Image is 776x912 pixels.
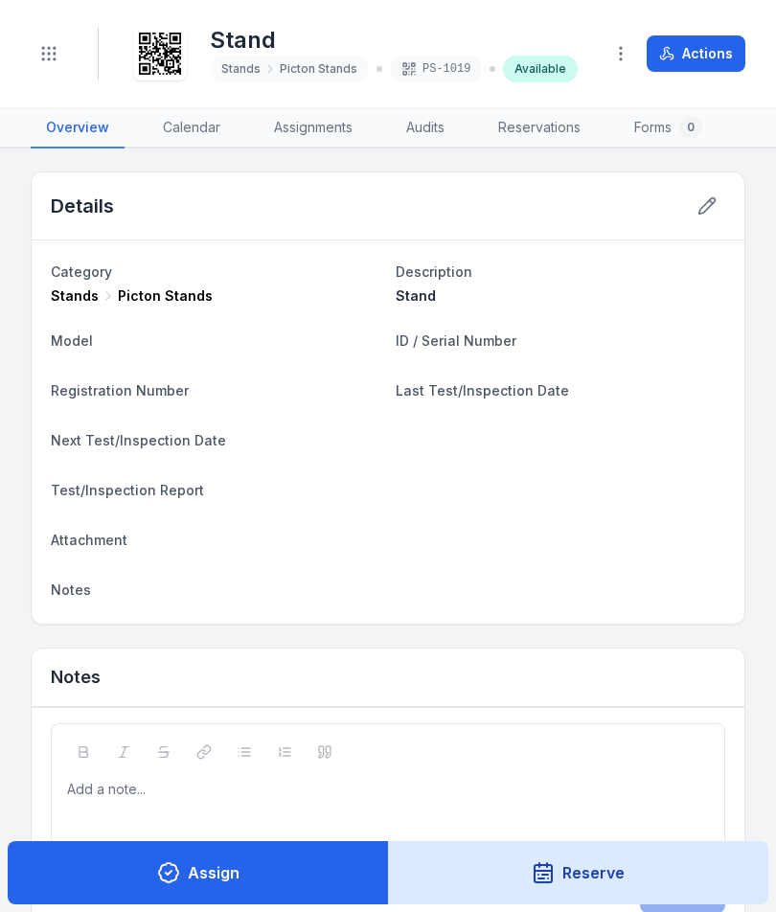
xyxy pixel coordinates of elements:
[210,25,578,56] h1: Stand
[118,286,213,306] span: Picton Stands
[647,35,745,72] button: Actions
[31,35,67,72] button: Toggle navigation
[51,193,114,219] h2: Details
[51,332,93,349] span: Model
[51,532,127,548] span: Attachment
[388,841,769,904] button: Reserve
[391,108,460,148] a: Audits
[259,108,368,148] a: Assignments
[396,332,516,349] span: ID / Serial Number
[390,56,482,82] div: PS-1019
[396,382,569,399] span: Last Test/Inspection Date
[51,432,226,448] span: Next Test/Inspection Date
[619,108,718,148] a: Forms0
[51,581,91,598] span: Notes
[31,108,125,148] a: Overview
[280,61,357,77] span: Picton Stands
[51,382,189,399] span: Registration Number
[51,664,101,691] h3: Notes
[221,61,261,77] span: Stands
[51,482,204,498] span: Test/Inspection Report
[8,841,389,904] button: Assign
[679,116,702,139] div: 0
[51,286,99,306] span: Stands
[483,108,596,148] a: Reservations
[51,263,112,280] span: Category
[396,287,436,304] span: Stand
[396,263,472,280] span: Description
[503,56,578,82] div: Available
[148,108,236,148] a: Calendar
